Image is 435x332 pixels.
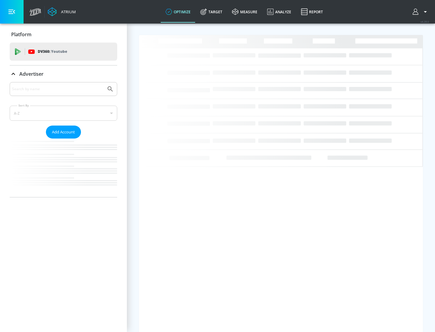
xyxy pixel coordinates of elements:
[195,1,227,23] a: Target
[12,85,104,93] input: Search by name
[52,129,75,136] span: Add Account
[38,48,67,55] p: DV360:
[420,20,429,23] span: v 4.28.0
[48,7,76,16] a: Atrium
[10,106,117,121] div: A-Z
[10,139,117,197] nav: list of Advertiser
[10,65,117,82] div: Advertiser
[262,1,296,23] a: Analyze
[19,71,43,77] p: Advertiser
[59,9,76,14] div: Atrium
[10,82,117,197] div: Advertiser
[46,126,81,139] button: Add Account
[161,1,195,23] a: optimize
[11,31,31,38] p: Platform
[51,48,67,55] p: Youtube
[296,1,328,23] a: Report
[10,43,117,61] div: DV360: Youtube
[10,26,117,43] div: Platform
[227,1,262,23] a: measure
[17,104,30,107] label: Sort By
